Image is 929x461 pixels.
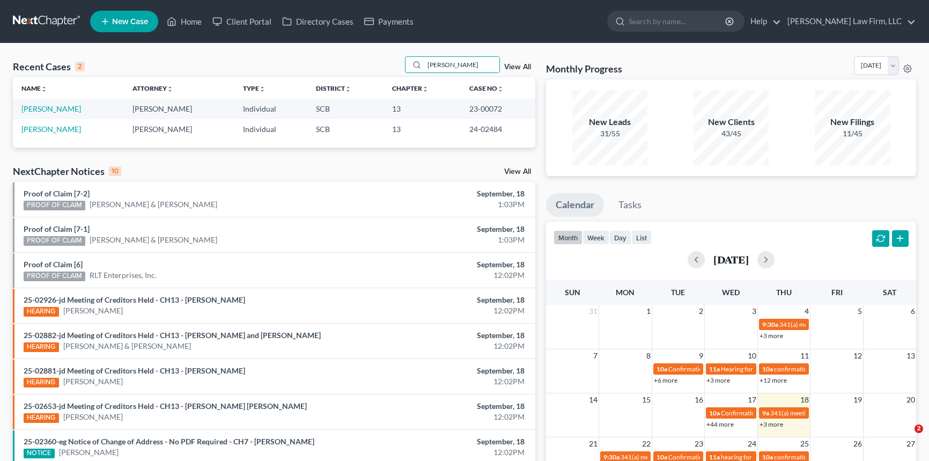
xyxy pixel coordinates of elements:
iframe: Intercom live chat [893,425,918,450]
a: +12 more [760,376,787,384]
a: Proof of Claim [6] [24,260,83,269]
span: 9 [698,349,704,362]
span: Sun [565,288,580,297]
span: New Case [112,18,148,26]
span: 3 [751,305,757,318]
div: September, 18 [365,259,525,270]
div: New Filings [815,116,890,128]
button: day [609,230,631,245]
a: Payments [359,12,419,31]
div: PROOF OF CLAIM [24,236,85,246]
span: 24 [747,437,757,450]
span: 10a [709,409,720,417]
span: 7 [592,349,599,362]
span: 20 [905,393,916,406]
span: 10a [657,365,667,373]
span: Confirmation Hearing for [PERSON_NAME] [668,453,791,461]
span: 11a [709,365,720,373]
a: 25-02653-jd Meeting of Creditors Held - CH13 - [PERSON_NAME] [PERSON_NAME] [24,401,307,411]
div: HEARING [24,307,59,317]
span: 11a [709,453,720,461]
span: 22 [641,437,652,450]
span: Confirmation Hearing for [PERSON_NAME] [721,409,844,417]
div: September, 18 [365,295,525,305]
a: [PERSON_NAME] & [PERSON_NAME] [90,235,217,245]
td: SCB [307,99,384,119]
a: View All [504,168,531,175]
a: [PERSON_NAME] [63,412,123,422]
div: 43/45 [694,128,769,139]
td: Individual [234,119,307,139]
a: Districtunfold_more [316,84,351,92]
i: unfold_more [167,86,173,92]
a: Case Nounfold_more [469,84,504,92]
span: 9:30a [762,320,778,328]
span: Thu [776,288,792,297]
span: 11 [799,349,810,362]
span: 13 [905,349,916,362]
span: 10 [747,349,757,362]
h3: Monthly Progress [546,62,622,75]
div: 12:02PM [365,270,525,281]
a: [PERSON_NAME] [59,447,119,458]
a: +3 more [706,376,730,384]
td: 13 [384,99,461,119]
a: Typeunfold_more [243,84,266,92]
span: 19 [852,393,863,406]
a: [PERSON_NAME] [63,305,123,316]
input: Search by name... [629,11,727,31]
span: 17 [747,393,757,406]
span: 10a [657,453,667,461]
span: Fri [831,288,843,297]
td: SCB [307,119,384,139]
div: September, 18 [365,224,525,235]
a: Client Portal [207,12,277,31]
div: September, 18 [365,436,525,447]
span: 31 [588,305,599,318]
td: 24-02484 [461,119,535,139]
div: HEARING [24,413,59,423]
span: 12 [852,349,863,362]
span: 16 [694,393,704,406]
a: Nameunfold_more [21,84,47,92]
td: [PERSON_NAME] [124,99,235,119]
a: Calendar [546,193,604,217]
span: 6 [910,305,916,318]
div: HEARING [24,378,59,387]
div: 1:03PM [365,199,525,210]
span: Hearing for [PERSON_NAME] and [PERSON_NAME] [721,365,868,373]
a: Proof of Claim [7-1] [24,224,90,233]
span: 26 [852,437,863,450]
span: 341(a) meeting for [PERSON_NAME] [621,453,724,461]
span: Sat [883,288,896,297]
button: month [554,230,583,245]
div: 12:02PM [365,305,525,316]
button: week [583,230,609,245]
i: unfold_more [259,86,266,92]
a: Attorneyunfold_more [132,84,173,92]
div: 12:02PM [365,447,525,458]
a: RLT Enterprises, Inc. [90,270,157,281]
div: 1:03PM [365,235,525,245]
div: 2 [75,62,85,71]
div: New Leads [572,116,647,128]
span: 4 [803,305,810,318]
div: September, 18 [365,330,525,341]
a: [PERSON_NAME] & [PERSON_NAME] [63,341,191,352]
a: Proof of Claim [7-2] [24,189,90,198]
span: 9a [762,409,769,417]
div: PROOF OF CLAIM [24,272,85,281]
div: September, 18 [365,401,525,412]
div: 12:02PM [365,412,525,422]
h2: [DATE] [713,254,749,265]
td: 23-00072 [461,99,535,119]
span: 1 [645,305,652,318]
button: list [631,230,652,245]
div: 12:02PM [365,341,525,352]
a: Help [745,12,781,31]
a: [PERSON_NAME] [63,376,123,387]
span: 9:30a [603,453,620,461]
span: 10a [762,365,773,373]
span: 8 [645,349,652,362]
div: 31/55 [572,128,647,139]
